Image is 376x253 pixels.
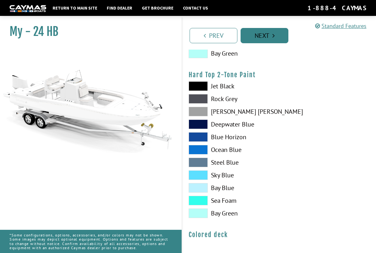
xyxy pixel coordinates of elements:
a: Find Dealer [104,4,135,12]
h4: Colored deck [189,231,370,239]
h1: My - 24 HB [10,24,166,39]
p: *Some configurations, options, accessories, and/or colors may not be shown. Some images may depic... [10,230,172,253]
label: Sea Foam [189,196,273,205]
ul: Pagination [188,27,376,43]
label: Rock Grey [189,94,273,104]
div: 1-888-4CAYMAS [307,4,366,12]
a: Prev [190,28,237,43]
a: Contact Us [180,4,211,12]
a: Standard Features [315,22,366,30]
label: Blue Horizon [189,132,273,142]
label: Deepwater Blue [189,120,273,129]
a: Next [241,28,288,43]
label: Steel Blue [189,158,273,167]
img: white-logo-c9c8dbefe5ff5ceceb0f0178aa75bf4bb51f6bca0971e226c86eb53dfe498488.png [10,5,46,12]
a: Return to main site [49,4,100,12]
h4: Hard Top 2-Tone Paint [189,71,370,79]
label: Bay Green [189,49,273,58]
a: Get Brochure [139,4,177,12]
label: Jet Black [189,81,273,91]
label: Sky Blue [189,170,273,180]
label: Ocean Blue [189,145,273,154]
label: Bay Blue [189,183,273,193]
label: Bay Green [189,209,273,218]
label: [PERSON_NAME] [PERSON_NAME] [189,107,273,116]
